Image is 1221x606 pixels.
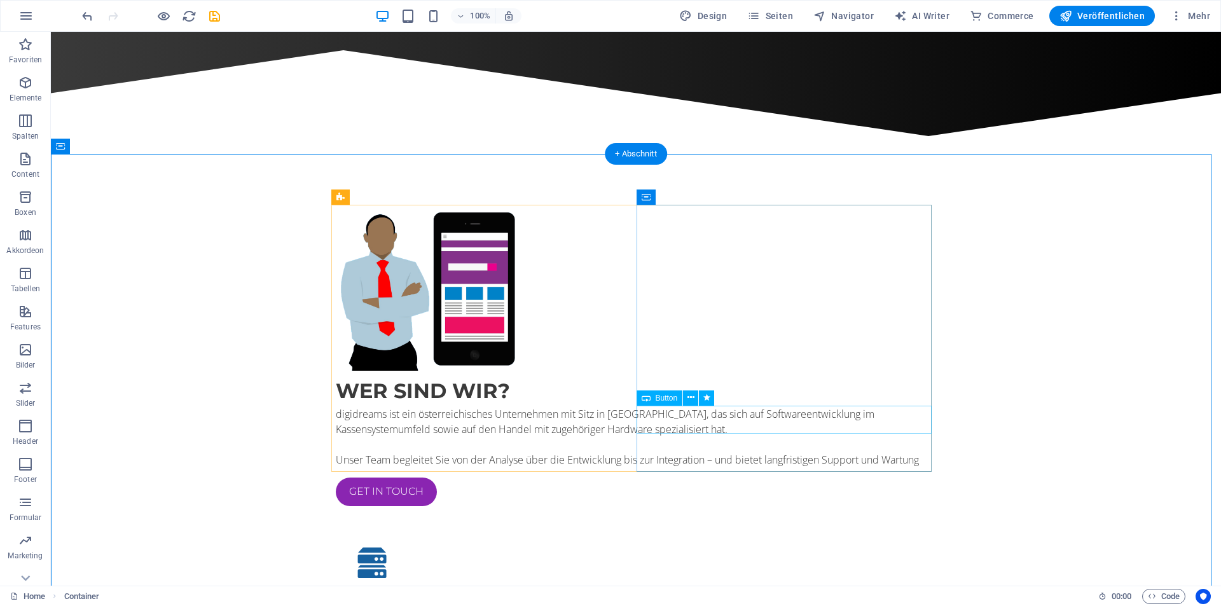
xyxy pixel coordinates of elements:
p: Tabellen [11,284,40,294]
span: AI Writer [894,10,949,22]
span: Klick zum Auswählen. Doppelklick zum Bearbeiten [64,589,100,604]
div: + Abschnitt [605,143,667,165]
i: Seite neu laden [182,9,197,24]
p: Content [11,169,39,179]
button: Veröffentlichen [1049,6,1155,26]
p: Spalten [12,131,39,141]
span: Navigator [813,10,874,22]
button: Code [1142,589,1185,604]
button: Usercentrics [1196,589,1211,604]
span: Veröffentlichen [1059,10,1145,22]
span: Button [656,394,678,402]
button: 100% [451,8,496,24]
span: 00 00 [1112,589,1131,604]
i: Save (Ctrl+S) [207,9,222,24]
a: Klick, um Auswahl aufzuheben. Doppelklick öffnet Seitenverwaltung [10,589,45,604]
button: Klicke hier, um den Vorschau-Modus zu verlassen [156,8,171,24]
button: AI Writer [889,6,955,26]
span: Code [1148,589,1180,604]
button: Navigator [808,6,879,26]
h6: 100% [470,8,490,24]
p: Elemente [10,93,42,103]
p: Footer [14,474,37,485]
p: Features [10,322,41,332]
span: Seiten [747,10,793,22]
span: Mehr [1170,10,1210,22]
p: Header [13,436,38,446]
p: Favoriten [9,55,42,65]
p: Formular [10,513,42,523]
p: Bilder [16,360,36,370]
button: Seiten [742,6,798,26]
button: reload [181,8,197,24]
p: Marketing [8,551,43,561]
i: Rückgängig: Text ändern (Strg+Z) [80,9,95,24]
p: Slider [16,398,36,408]
span: Design [679,10,727,22]
i: Bei Größenänderung Zoomstufe automatisch an das gewählte Gerät anpassen. [503,10,514,22]
p: Akkordeon [6,245,44,256]
button: Commerce [965,6,1039,26]
span: : [1121,591,1122,601]
button: save [207,8,222,24]
nav: breadcrumb [64,589,100,604]
h6: Session-Zeit [1098,589,1132,604]
span: Commerce [970,10,1034,22]
button: Mehr [1165,6,1215,26]
button: undo [79,8,95,24]
button: Design [674,6,732,26]
p: Boxen [15,207,36,217]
